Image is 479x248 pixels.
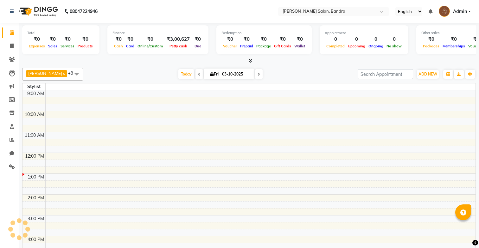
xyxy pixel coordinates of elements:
div: Finance [112,30,203,36]
div: 0 [346,36,367,43]
input: 2025-10-03 [220,70,252,79]
span: Products [76,44,94,48]
span: Services [59,44,76,48]
span: Today [178,69,194,79]
div: ₹0 [421,36,441,43]
span: No show [385,44,403,48]
span: Sales [47,44,59,48]
span: Gift Cards [272,44,293,48]
div: 3:00 PM [26,215,45,222]
div: ₹0 [192,36,203,43]
span: Expenses [27,44,47,48]
div: 1:00 PM [26,174,45,180]
img: Admin [439,6,450,17]
span: +8 [68,70,78,76]
span: ADD NEW [418,72,437,76]
span: [PERSON_NAME] [28,71,62,76]
span: Ongoing [367,44,385,48]
div: ₹0 [293,36,307,43]
div: ₹0 [112,36,125,43]
div: 0 [367,36,385,43]
div: 12:00 PM [24,153,45,160]
div: ₹0 [59,36,76,43]
a: x [62,71,65,76]
div: 9:00 AM [26,90,45,97]
div: ₹0 [136,36,164,43]
div: 11:00 AM [23,132,45,139]
div: ₹3,00,627 [164,36,192,43]
span: Completed [325,44,346,48]
button: ADD NEW [417,70,439,79]
span: Package [255,44,272,48]
span: Memberships [441,44,467,48]
span: Online/Custom [136,44,164,48]
span: Prepaid [239,44,255,48]
span: Upcoming [346,44,367,48]
div: ₹0 [221,36,239,43]
input: Search Appointment [358,69,413,79]
span: Petty cash [168,44,189,48]
b: 08047224946 [70,3,98,20]
div: 10:00 AM [23,111,45,118]
span: Due [193,44,203,48]
span: Fri [209,72,220,76]
div: ₹0 [239,36,255,43]
div: ₹0 [441,36,467,43]
div: Appointment [325,30,403,36]
span: Cash [112,44,125,48]
div: ₹0 [255,36,272,43]
div: 0 [385,36,403,43]
div: ₹0 [27,36,47,43]
span: Wallet [293,44,307,48]
div: ₹0 [76,36,94,43]
span: Packages [421,44,441,48]
div: 0 [325,36,346,43]
img: logo [16,3,60,20]
div: 4:00 PM [26,236,45,243]
div: Stylist [22,83,45,90]
div: ₹0 [125,36,136,43]
span: Voucher [221,44,239,48]
span: Card [125,44,136,48]
div: 2:00 PM [26,195,45,201]
div: Total [27,30,94,36]
div: Redemption [221,30,307,36]
span: Admin [453,8,467,15]
div: ₹0 [272,36,293,43]
div: ₹0 [47,36,59,43]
